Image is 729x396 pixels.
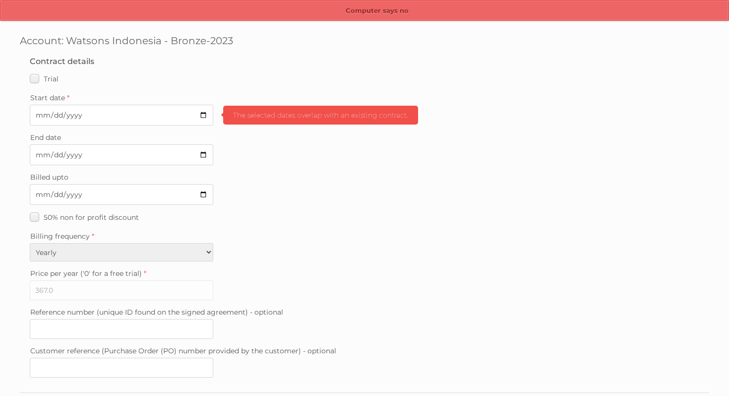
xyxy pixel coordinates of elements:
[30,93,65,102] span: Start date
[44,213,139,222] span: 50% non for profit discount
[30,173,68,182] span: Billed upto
[30,133,61,142] span: End date
[44,74,59,83] span: Trial
[223,106,418,125] span: The selected dates overlap with an existing contract.
[20,35,709,47] h1: Account: Watsons Indonesia - Bronze-2023
[30,308,283,317] span: Reference number (unique ID found on the signed agreement) - optional
[30,232,90,241] span: Billing frequency
[30,57,94,66] legend: Contract details
[30,346,336,355] span: Customer reference (Purchase Order (PO) number provided by the customer) - optional
[30,269,142,278] span: Price per year ('0' for a free trial)
[0,0,729,21] p: Computer says no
